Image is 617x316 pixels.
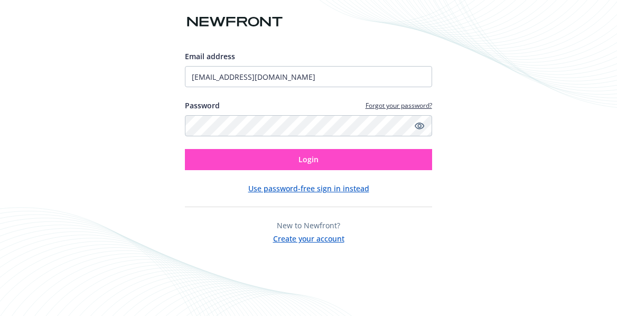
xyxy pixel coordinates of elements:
input: Enter your password [185,115,432,136]
a: Show password [413,119,426,132]
span: Email address [185,51,235,61]
input: Enter your email [185,66,432,87]
span: New to Newfront? [277,220,340,230]
button: Create your account [273,231,344,244]
button: Use password-free sign in instead [248,183,369,194]
a: Forgot your password? [366,101,432,110]
span: Login [298,154,319,164]
label: Password [185,100,220,111]
button: Login [185,149,432,170]
img: Newfront logo [185,13,285,31]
